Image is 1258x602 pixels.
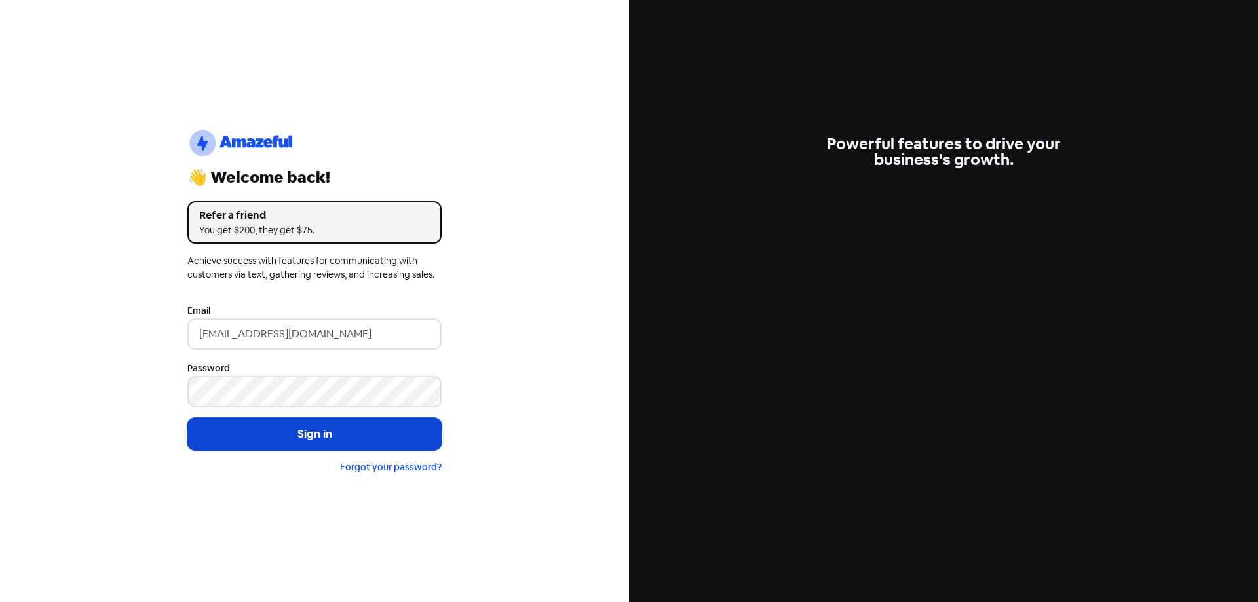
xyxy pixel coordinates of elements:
[187,304,210,318] label: Email
[199,208,430,223] div: Refer a friend
[187,170,442,185] div: 👋 Welcome back!
[187,254,442,282] div: Achieve success with features for communicating with customers via text, gathering reviews, and i...
[340,461,442,473] a: Forgot your password?
[187,362,230,375] label: Password
[199,223,430,237] div: You get $200, they get $75.
[187,418,442,451] button: Sign in
[816,136,1071,168] div: Powerful features to drive your business's growth.
[187,318,442,350] input: Enter your email address...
